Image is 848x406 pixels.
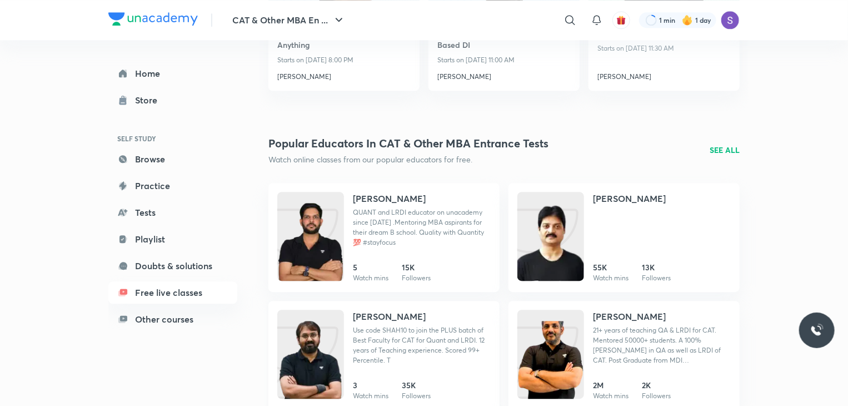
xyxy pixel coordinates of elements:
img: ttu [810,324,824,337]
p: Followers [402,391,431,401]
div: Store [135,93,164,107]
a: [PERSON_NAME] [597,67,731,82]
a: Unacademy[PERSON_NAME]55KWatch mins13KFollowers [508,183,740,292]
p: 21+ years of teaching QA & LRDI for CAT. Mentored 50000+ students. A 100%iler in QA as well as LR... [593,325,731,365]
a: Browse [108,148,237,170]
a: [PERSON_NAME] [277,67,411,82]
p: Use code SHAH10 to join the PLUS batch of Best Faculty for CAT for Quant and LRDI. 12 years of Te... [353,325,491,365]
h6: SELF STUDY [108,129,237,148]
h6: 3 [353,379,388,391]
img: Company Logo [108,12,198,26]
h4: [PERSON_NAME] [593,192,666,205]
a: Playlist [108,228,237,250]
h6: 2M [593,379,628,391]
h6: 13K [642,261,671,273]
p: Watch mins [353,391,388,401]
p: Followers [642,273,671,283]
h6: 2K [642,379,671,391]
h3: Popular educators in CAT & Other MBA Entrance Tests [268,135,548,152]
a: Doubts & solutions [108,255,237,277]
p: Watch mins [353,273,388,283]
p: Watch mins [593,273,628,283]
a: Unacademy[PERSON_NAME]QUANT and LRDI educator on unacademy since [DATE] .Mentoring MBA aspirants ... [268,183,500,292]
p: Followers [642,391,671,401]
a: Practice [108,175,237,197]
h6: 5 [353,261,388,273]
h4: [PERSON_NAME] [593,310,666,323]
h6: 55K [593,261,628,273]
p: QUANT and LRDI educator on unacademy since 2019 .Mentoring MBA aspirants for their dream B school... [353,207,491,247]
h4: [PERSON_NAME] [353,310,426,323]
button: CAT & Other MBA En ... [226,9,352,31]
a: Free live classes [108,281,237,304]
p: Starts on [DATE] 8:00 PM [277,53,411,67]
p: Watch mins [593,391,628,401]
h6: 15K [402,261,431,273]
a: Home [108,62,237,85]
p: Starts on [DATE] 11:00 AM [437,53,571,67]
h4: [PERSON_NAME] [353,192,426,205]
img: Unacademy [277,203,344,292]
a: Other courses [108,308,237,330]
p: Watch online classes from our popular educators for free. [268,154,548,165]
a: Company Logo [108,12,198,28]
h6: 35K [402,379,431,391]
a: SEE ALL [710,144,740,156]
img: streak [682,14,693,26]
p: Followers [402,273,431,283]
a: [PERSON_NAME] [437,67,571,82]
a: Tests [108,201,237,224]
img: avatar [616,15,626,25]
img: Unacademy [517,203,584,292]
img: Sapara Premji [721,11,740,29]
p: Starts on [DATE] 11:30 AM [597,41,731,56]
button: avatar [612,11,630,29]
a: Store [108,89,237,111]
